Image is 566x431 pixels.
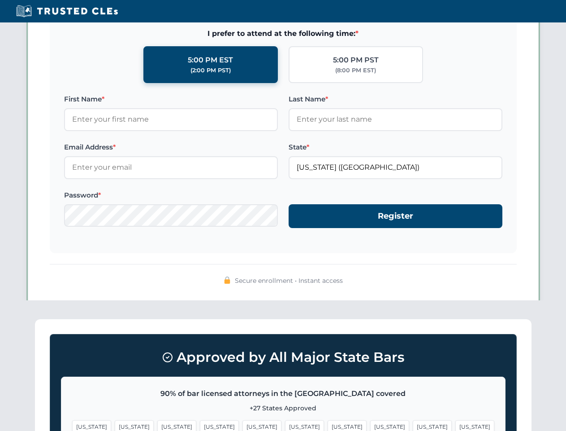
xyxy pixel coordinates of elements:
[72,388,494,400] p: 90% of bar licensed attorneys in the [GEOGRAPHIC_DATA] covered
[289,94,502,105] label: Last Name
[235,276,343,286] span: Secure enrollment • Instant access
[64,142,278,153] label: Email Address
[289,142,502,153] label: State
[64,156,278,179] input: Enter your email
[72,403,494,413] p: +27 States Approved
[64,94,278,105] label: First Name
[64,190,278,201] label: Password
[335,66,376,75] div: (8:00 PM EST)
[289,204,502,228] button: Register
[190,66,231,75] div: (2:00 PM PST)
[224,277,231,284] img: 🔒
[64,108,278,131] input: Enter your first name
[289,156,502,179] input: Florida (FL)
[64,28,502,40] span: I prefer to attend at the following time:
[333,54,379,66] div: 5:00 PM PST
[13,4,121,18] img: Trusted CLEs
[61,345,506,369] h3: Approved by All Major State Bars
[188,54,233,66] div: 5:00 PM EST
[289,108,502,131] input: Enter your last name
